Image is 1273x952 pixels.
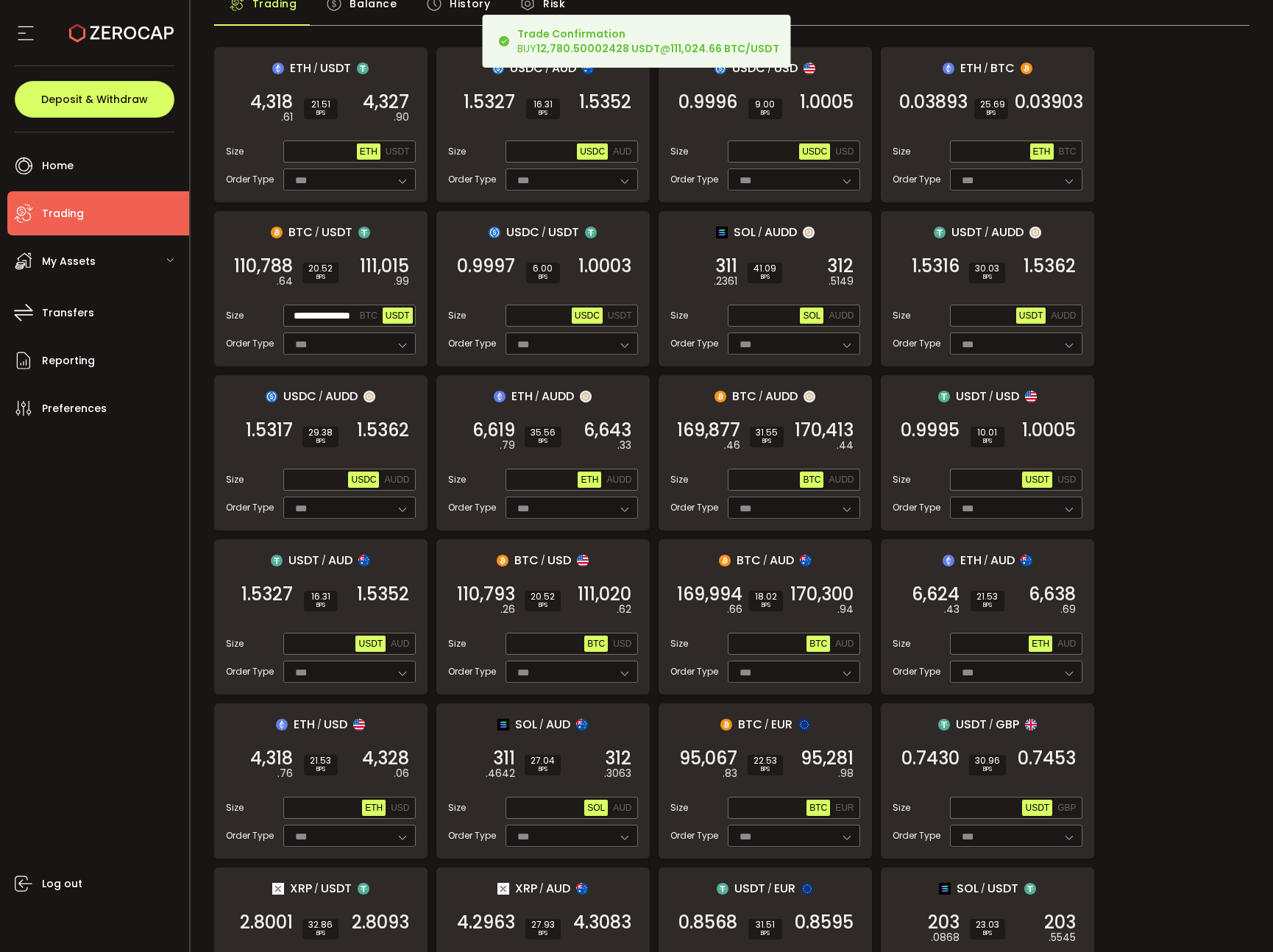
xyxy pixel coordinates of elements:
span: Size [670,473,688,486]
span: USDT [1019,310,1043,321]
img: eth_portfolio.svg [943,63,954,74]
span: 6.00 [532,264,554,273]
em: / [319,390,323,403]
span: ETH [360,146,377,157]
span: 16.31 [532,100,554,109]
button: BTC [806,800,830,816]
span: Transfers [42,302,94,324]
span: 169,994 [677,587,742,602]
span: BTC [809,639,827,649]
span: AUDD [542,387,574,405]
i: BPS [531,437,556,446]
span: 0.03903 [1015,95,1083,110]
img: usdt_portfolio.svg [938,391,950,402]
img: btc_portfolio.svg [719,555,731,566]
em: / [759,390,763,403]
span: SOL [587,803,605,813]
img: usdt_portfolio.svg [271,555,283,566]
span: 170,413 [795,423,854,438]
em: .79 [500,438,515,453]
span: AUD [552,59,576,77]
img: usdc_portfolio.svg [492,63,504,74]
img: xrp_portfolio.png [272,883,284,895]
span: AUD [613,803,631,813]
span: BTC [990,59,1015,77]
img: aud_portfolio.svg [582,63,594,74]
span: 1.5362 [1024,259,1076,274]
img: sol_portfolio.png [939,883,951,895]
span: 25.69 [980,100,1002,109]
span: USDC [510,59,543,77]
span: Order Type [670,337,718,350]
span: AUDD [991,223,1024,241]
span: USDC [802,146,827,157]
button: USD [832,143,857,160]
img: usd_portfolio.svg [577,555,589,566]
span: ETH [1032,639,1049,649]
img: btc_portfolio.svg [271,227,283,238]
span: BTC [809,803,827,813]
em: / [545,62,550,75]
button: AUDD [826,308,857,324]
span: Order Type [670,501,718,514]
i: BPS [980,109,1002,118]
img: btc_portfolio.svg [714,391,726,402]
i: BPS [976,437,999,446]
button: USDT [605,308,635,324]
span: 41.09 [753,264,776,273]
img: zuPXiwguUFiBOIQyqLOiXsnnNitlx7q4LCwEbLHADjIpTka+Lip0HH8D0VTrd02z+wEAAAAASUVORK5CYII= [580,391,592,402]
img: usdc_portfolio.svg [266,391,277,402]
img: usdt_portfolio.svg [934,227,946,238]
b: 111,024.66 BTC/USDT [670,41,779,56]
span: USD [547,551,571,569]
span: USDC [580,146,605,157]
em: / [541,554,545,567]
em: / [989,390,993,403]
span: BTC [737,551,761,569]
span: Deposit & Withdraw [41,94,148,104]
img: usdt_portfolio.svg [358,883,369,895]
span: USD [996,387,1019,405]
button: ETH [1029,636,1052,652]
span: SOL [803,310,820,321]
span: USDC [506,223,539,241]
button: AUDD [603,472,634,488]
img: usdc_portfolio.svg [714,63,726,74]
button: USDT [355,636,386,652]
span: USDT [608,310,632,321]
span: 6,624 [912,587,960,602]
img: eth_portfolio.svg [272,63,284,74]
span: USDT [358,639,383,649]
span: USD [774,59,798,77]
span: 0.9995 [901,423,960,438]
i: BPS [308,437,333,446]
img: sol_portfolio.png [716,227,728,238]
em: .2361 [714,274,737,289]
span: Size [226,637,244,650]
span: 1.5316 [912,259,960,274]
span: 29.38 [308,428,333,437]
img: usd_portfolio.svg [353,719,365,731]
span: Order Type [893,173,940,186]
em: .94 [837,602,854,617]
span: USD [1057,475,1076,485]
button: ETH [357,143,380,160]
span: EUR [835,803,854,813]
span: Trading [42,203,84,224]
div: BUY @ [517,26,779,56]
img: zuPXiwguUFiBOIQyqLOiXsnnNitlx7q4LCwEbLHADjIpTka+Lip0HH8D0VTrd02z+wEAAAAASUVORK5CYII= [1029,227,1041,238]
button: Deposit & Withdraw [15,81,174,118]
span: 0.9996 [678,95,737,110]
span: BTC [360,310,377,321]
em: / [313,62,318,75]
img: eth_portfolio.svg [494,391,506,402]
button: AUD [388,636,412,652]
span: GBP [1057,803,1076,813]
img: btc_portfolio.svg [1021,63,1032,74]
b: 12,780.50002428 USDT [536,41,660,56]
span: 1.0003 [578,259,631,274]
em: .26 [500,602,515,617]
img: aud_portfolio.svg [1021,555,1032,566]
button: AUDD [826,472,857,488]
em: .44 [837,438,854,453]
